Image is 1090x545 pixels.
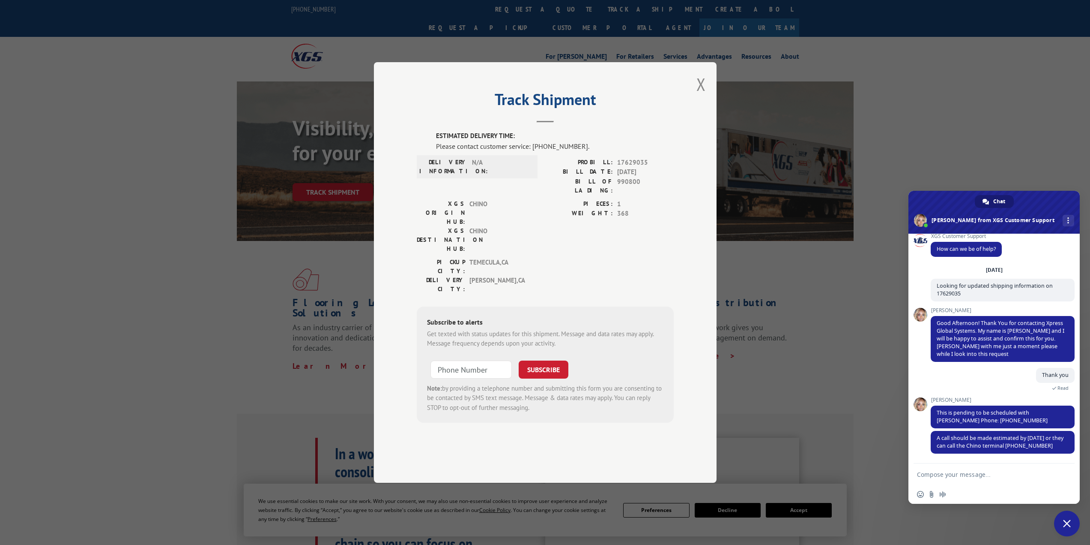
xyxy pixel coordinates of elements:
[469,226,527,253] span: CHINO
[427,384,442,392] strong: Note:
[937,282,1053,297] span: Looking for updated shipping information on 17629035
[417,276,465,294] label: DELIVERY CITY:
[939,491,946,498] span: Audio message
[975,195,1014,208] div: Chat
[427,384,663,413] div: by providing a telephone number and submitting this form you are consenting to be contacted by SM...
[417,199,465,226] label: XGS ORIGIN HUB:
[436,141,674,151] div: Please contact customer service: [PHONE_NUMBER].
[1054,511,1080,536] div: Close chat
[545,158,613,168] label: PROBILL:
[417,93,674,110] h2: Track Shipment
[931,397,1075,403] span: [PERSON_NAME]
[1057,385,1069,391] span: Read
[931,307,1075,313] span: [PERSON_NAME]
[1042,371,1069,379] span: Thank you
[419,158,468,176] label: DELIVERY INFORMATION:
[696,73,706,96] button: Close modal
[986,268,1003,273] div: [DATE]
[472,158,530,176] span: N/A
[436,131,674,141] label: ESTIMATED DELIVERY TIME:
[617,158,674,168] span: 17629035
[519,361,568,379] button: SUBSCRIBE
[937,409,1048,424] span: This is pending to be scheduled with [PERSON_NAME] Phone: [PHONE_NUMBER]
[928,491,935,498] span: Send a file
[427,317,663,329] div: Subscribe to alerts
[937,319,1064,358] span: Good Afternoon! Thank You for contacting Xpress Global Systems. My name is [PERSON_NAME] and I wi...
[469,199,527,226] span: CHINO
[430,361,512,379] input: Phone Number
[617,199,674,209] span: 1
[545,209,613,219] label: WEIGHT:
[617,209,674,219] span: 368
[993,195,1005,208] span: Chat
[545,199,613,209] label: PIECES:
[617,167,674,177] span: [DATE]
[545,177,613,195] label: BILL OF LADING:
[937,434,1063,449] span: A call should be made estimated by [DATE] or they can call the Chino terminal [PHONE_NUMBER]
[545,167,613,177] label: BILL DATE:
[469,276,527,294] span: [PERSON_NAME] , CA
[917,471,1052,479] textarea: Compose your message...
[1063,215,1074,226] div: More channels
[931,233,1002,239] span: XGS Customer Support
[417,226,465,253] label: XGS DESTINATION HUB:
[417,258,465,276] label: PICKUP CITY:
[469,258,527,276] span: TEMECULA , CA
[617,177,674,195] span: 990800
[937,245,996,253] span: How can we be of help?
[917,491,924,498] span: Insert an emoji
[427,329,663,349] div: Get texted with status updates for this shipment. Message and data rates may apply. Message frequ...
